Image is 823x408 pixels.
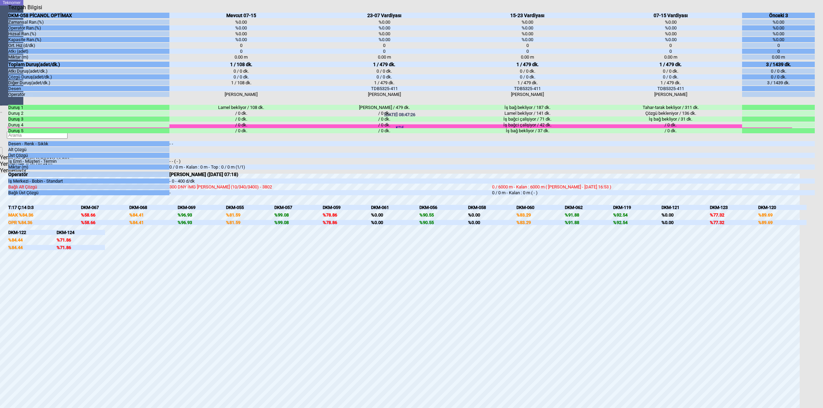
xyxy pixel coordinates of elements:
[57,230,105,235] div: DKM-124
[8,164,169,170] div: Miktar (m)
[129,205,178,210] div: DKM-068
[456,43,599,48] div: 0
[8,25,169,30] div: Operatör Ran.(%)
[313,43,456,48] div: 0
[169,20,312,25] div: %0.00
[169,62,312,67] div: 1 / 108 dk.
[599,13,742,18] div: 07-15 Vardiyası
[492,184,815,189] div: 0 / 6000 m - Kalan : 6000 m ( [PERSON_NAME] - [DATE] 16:53 )
[169,190,492,195] div: -
[313,49,456,54] div: 0
[742,25,815,30] div: %0.00
[599,86,742,91] div: TDB5325-411
[456,74,599,79] div: 0 / 0 dk.
[274,220,323,225] div: %99.08
[456,69,599,74] div: 0 / 0 dk.
[8,184,169,189] div: Bağlı Alt Çözgü
[742,31,815,36] div: %0.00
[8,230,57,235] div: DKM-122
[456,20,599,25] div: %0.00
[8,212,81,218] div: MAK %84.36
[613,220,661,225] div: %92.54
[742,80,815,85] div: 3 / 1439 dk.
[226,212,274,218] div: %81.59
[313,69,456,74] div: 0 / 0 dk.
[710,220,758,225] div: %77.32
[313,122,456,127] div: / 0 dk.
[178,220,226,225] div: %96.93
[274,212,323,218] div: %99.08
[456,54,599,60] div: 0.00 m
[8,86,169,91] div: Desen
[456,31,599,36] div: %0.00
[169,31,312,36] div: %0.00
[8,141,169,146] div: Desen - Renk - Sıklık
[313,74,456,79] div: 0 / 0 dk.
[8,147,169,152] div: Alt Çözgü
[313,105,456,110] div: [PERSON_NAME] / 479 dk.
[323,212,371,218] div: %78.86
[8,62,169,67] div: Toplam Duruş(adet/dk.)
[313,62,456,67] div: 1 / 479 dk.
[169,49,312,54] div: 0
[456,128,599,133] div: İş bağ bekliyor / 37 dk.
[8,153,169,158] div: Üst Çözgü
[169,172,492,177] div: [PERSON_NAME] ([DATE] 07:18)
[742,69,815,74] div: 0 / 0 dk.
[8,74,169,79] div: Çözgü Duruş(adet/dk.)
[8,116,169,122] div: Duruş 3
[313,20,456,25] div: %0.00
[8,178,169,184] div: İş Merkezi - Bobin - Standart
[8,220,81,225] div: OPR %84.36
[456,62,599,67] div: 1 / 479 dk.
[419,212,468,218] div: %90.55
[468,220,516,225] div: %0.00
[169,54,312,60] div: 0.00 m
[169,159,492,164] div: - - ( - )
[516,220,565,225] div: %83.29
[661,212,710,218] div: %0.00
[169,111,312,116] div: / 0 dk.
[599,122,742,127] div: / 0 dk.
[613,205,661,210] div: DKM-119
[8,20,169,25] div: Zamansal Ran.(%)
[456,122,599,127] div: İş bağci çalişiyor / 42 dk.
[169,25,312,30] div: %0.00
[323,205,371,210] div: DKM-059
[313,116,456,122] div: / 0 dk.
[169,164,492,170] div: 0 / 0 m - Kalan : 0 m - Top : 0 / 0 m (1/1)
[419,205,468,210] div: DKM-056
[516,205,565,210] div: DKM-060
[742,20,815,25] div: %0.00
[8,128,169,133] div: Duruş 5
[456,80,599,85] div: 1 / 479 dk.
[169,80,312,85] div: 1 / 108 dk.
[8,105,169,110] div: Duruş 1
[169,184,492,189] div: 300 DNY İMG [PERSON_NAME] (10/340/3400) - 3802
[599,54,742,60] div: 0.00 m
[371,205,419,210] div: DKM-061
[742,62,815,67] div: 3 / 1439 dk.
[313,111,456,116] div: / 0 dk.
[599,111,742,116] div: Çözgü bekleniyor / 136 dk.
[313,92,456,97] div: [PERSON_NAME]
[599,20,742,25] div: %0.00
[81,212,129,218] div: %58.66
[565,212,613,218] div: %91.88
[129,220,178,225] div: %84.41
[169,74,312,79] div: 0 / 0 dk.
[313,80,456,85] div: 1 / 479 dk.
[8,172,169,177] div: Operatör
[599,25,742,30] div: %0.00
[599,80,742,85] div: 1 / 479 dk.
[169,37,312,42] div: %0.00
[565,205,613,210] div: DKM-062
[710,212,758,218] div: %77.32
[742,74,815,79] div: 0 / 0 dk.
[226,220,274,225] div: %81.59
[8,69,169,74] div: Atkı Duruş(adet/dk.)
[313,128,456,133] div: / 0 dk.
[468,212,516,218] div: %0.00
[742,13,815,18] div: Önceki 3
[178,205,226,210] div: DKM-069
